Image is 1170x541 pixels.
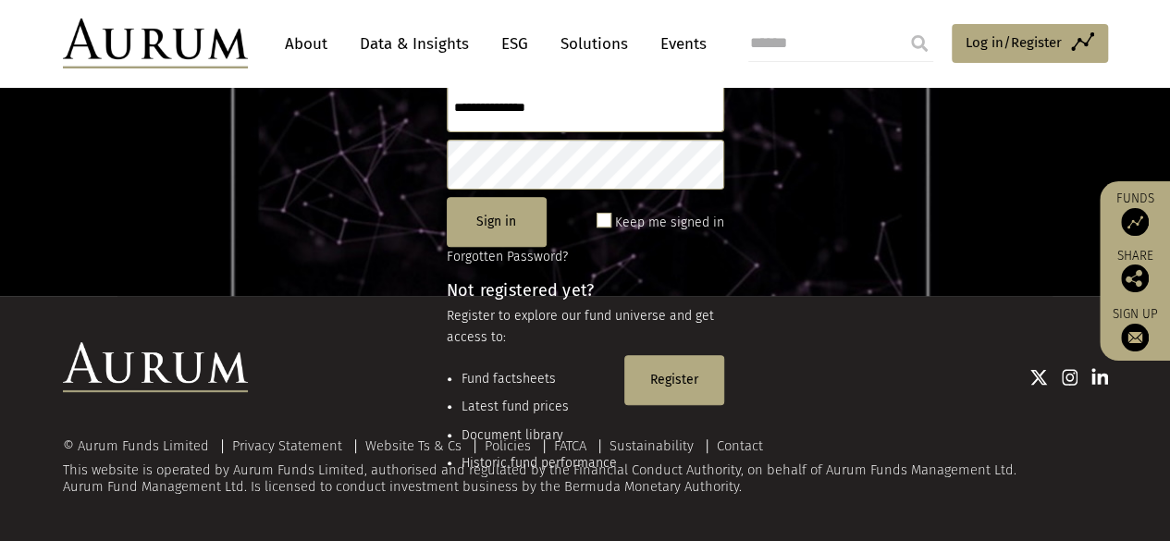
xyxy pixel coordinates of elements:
[610,437,694,454] a: Sustainability
[232,437,342,454] a: Privacy Statement
[1121,324,1149,351] img: Sign up to our newsletter
[1109,191,1161,236] a: Funds
[1121,208,1149,236] img: Access Funds
[63,438,1108,495] div: This website is operated by Aurum Funds Limited, authorised and regulated by the Financial Conduc...
[901,25,938,62] input: Submit
[615,212,724,234] label: Keep me signed in
[447,306,724,348] p: Register to explore our fund universe and get access to:
[447,249,568,264] a: Forgotten Password?
[63,342,248,392] img: Aurum Logo
[351,27,478,61] a: Data & Insights
[1121,264,1149,292] img: Share this post
[447,197,547,247] button: Sign in
[276,27,337,61] a: About
[554,437,586,454] a: FATCA
[651,27,707,61] a: Events
[365,437,462,454] a: Website Ts & Cs
[1029,368,1048,387] img: Twitter icon
[1091,368,1108,387] img: Linkedin icon
[447,282,724,299] h4: Not registered yet?
[1109,250,1161,292] div: Share
[717,437,763,454] a: Contact
[485,437,531,454] a: Policies
[1109,306,1161,351] a: Sign up
[966,31,1062,54] span: Log in/Register
[952,24,1108,63] a: Log in/Register
[551,27,637,61] a: Solutions
[1062,368,1078,387] img: Instagram icon
[492,27,537,61] a: ESG
[63,439,218,453] div: © Aurum Funds Limited
[63,18,248,68] img: Aurum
